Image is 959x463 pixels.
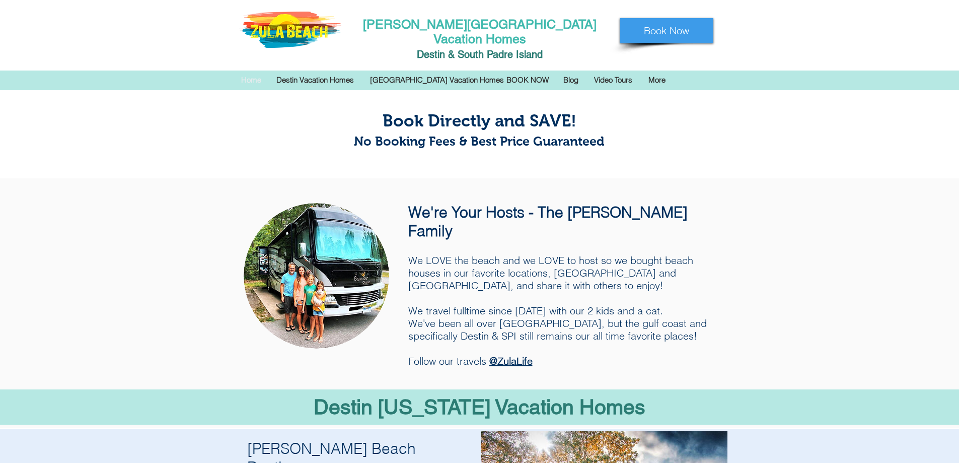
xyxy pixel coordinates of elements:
p: Destin Vacation Homes [271,73,359,88]
span: Destin [US_STATE] Vacation Homes [314,395,645,419]
p: More [643,73,671,88]
img: Zula-Logo-New--e1454677187680.png [239,12,341,48]
p: Blog [558,73,583,88]
a: Blog [556,73,586,88]
p: [GEOGRAPHIC_DATA] Vacation Homes [365,73,509,88]
a: Book Now [620,18,713,43]
nav: Site [234,73,726,88]
p: BOOK NOW [501,73,554,88]
a: Home [234,73,269,88]
p: Video Tours [589,73,637,88]
span: We're Your Hosts - The [PERSON_NAME] Family [408,203,688,240]
span: No Booking Fees & Best Price Guaranteed [354,134,605,148]
a: [PERSON_NAME][GEOGRAPHIC_DATA] Vacation Homes [363,17,597,46]
span: Book Directly and SAVE! [383,111,576,130]
a: @ZulaLife [489,355,533,367]
div: [GEOGRAPHIC_DATA] Vacation Homes [362,73,499,88]
span: Destin & South Padre I [417,48,519,60]
span: We LOVE the beach and we LOVE to host so we bought beach houses in our favorite locations, [GEOGR... [408,254,707,367]
a: Video Tours [586,73,641,88]
div: Destin Vacation Homes [269,73,362,88]
span: slan [519,48,537,60]
span: d [537,48,543,60]
img: Erez Weinstein, Shirly Weinstein, Zula Life [244,203,389,349]
p: Home [236,73,266,88]
a: BOOK NOW [499,73,556,88]
span: Book Now [644,24,689,38]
